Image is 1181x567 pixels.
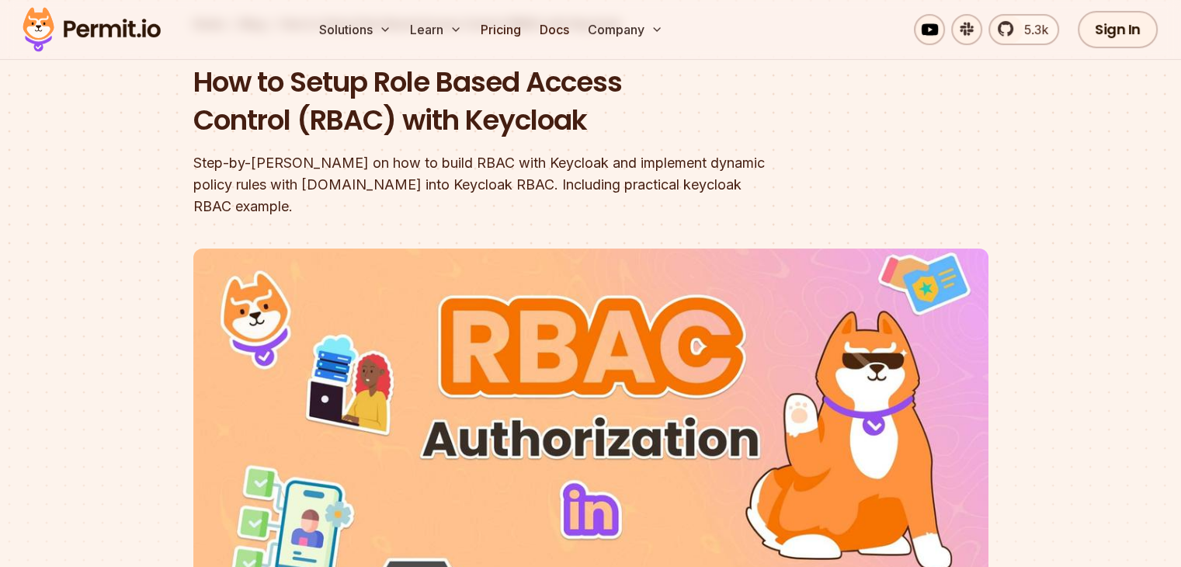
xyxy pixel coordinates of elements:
img: Permit logo [16,3,168,56]
a: Sign In [1078,11,1158,48]
a: Pricing [474,14,527,45]
button: Company [582,14,669,45]
button: Solutions [313,14,398,45]
button: Learn [404,14,468,45]
span: 5.3k [1015,20,1048,39]
a: Docs [533,14,575,45]
div: Step-by-[PERSON_NAME] on how to build RBAC with Keycloak and implement dynamic policy rules with ... [193,152,790,217]
a: 5.3k [988,14,1059,45]
h1: How to Setup Role Based Access Control (RBAC) with Keycloak [193,63,790,140]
